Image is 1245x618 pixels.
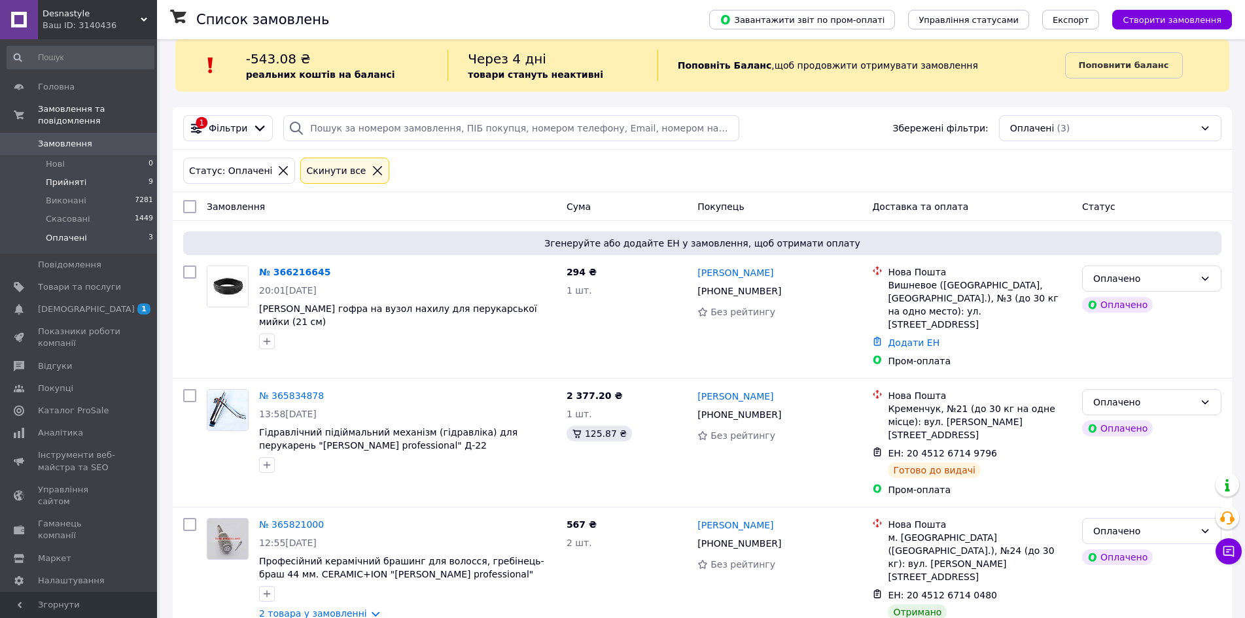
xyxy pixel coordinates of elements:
a: № 365834878 [259,390,324,401]
a: [PERSON_NAME] [697,519,773,532]
a: № 366216645 [259,267,330,277]
span: Скасовані [46,213,90,225]
span: ЕН: 20 4512 6714 9796 [888,448,997,458]
div: Оплачено [1093,524,1195,538]
img: Фото товару [207,266,248,307]
span: ЕН: 20 4512 6714 0480 [888,590,997,600]
span: Гаманець компанії [38,518,121,541]
span: Створити замовлення [1123,15,1221,25]
span: Налаштування [38,575,105,587]
a: № 365821000 [259,519,324,530]
span: Головна [38,81,75,93]
span: Маркет [38,553,71,564]
span: Замовлення та повідомлення [38,103,157,127]
span: Каталог ProSale [38,405,109,417]
span: Desnastyle [43,8,141,20]
span: Управління сайтом [38,484,121,507]
span: 13:58[DATE] [259,409,317,419]
input: Пошук [7,46,154,69]
span: 9 [149,177,153,188]
div: Нова Пошта [888,266,1072,279]
span: Без рейтингу [710,430,775,441]
button: Чат з покупцем [1216,538,1242,564]
span: Експорт [1053,15,1089,25]
span: Збережені фільтри: [892,122,988,135]
span: 20:01[DATE] [259,285,317,296]
span: 7281 [135,195,153,207]
a: Фото товару [207,389,249,431]
span: Фільтри [209,122,247,135]
div: Вишневое ([GEOGRAPHIC_DATA], [GEOGRAPHIC_DATA].), №3 (до 30 кг на одно место): ул. [STREET_ADDRESS] [888,279,1072,331]
span: Виконані [46,195,86,207]
span: Нові [46,158,65,170]
img: Фото товару [207,519,248,559]
a: Поповнити баланс [1065,52,1183,78]
div: Оплачено [1082,421,1153,436]
span: Завантажити звіт по пром-оплаті [720,14,885,26]
span: Інструменти веб-майстра та SEO [38,449,121,473]
span: Без рейтингу [710,559,775,570]
b: реальних коштів на балансі [246,69,395,80]
div: [PHONE_NUMBER] [695,282,784,300]
a: Фото товару [207,518,249,560]
a: Додати ЕН [888,337,939,348]
a: [PERSON_NAME] [697,266,773,279]
div: Нова Пошта [888,389,1072,402]
b: Поповніть Баланс [678,60,772,71]
span: Через 4 дні [468,51,546,67]
div: Статус: Оплачені [186,163,275,178]
span: Покупці [38,383,73,394]
button: Управління статусами [908,10,1029,29]
a: [PERSON_NAME] [697,390,773,403]
div: Оплачено [1082,549,1153,565]
a: Професійний керамічний брашинг для волосся, гребінець-браш 44 мм. CERAMIC+ION "[PERSON_NAME] prof... [259,556,544,579]
div: Оплачено [1082,297,1153,313]
button: Створити замовлення [1112,10,1232,29]
span: Товари та послуги [38,281,121,293]
a: Створити замовлення [1099,14,1232,24]
div: Нова Пошта [888,518,1072,531]
div: Ваш ID: 3140436 [43,20,157,31]
span: 1 [137,303,150,315]
span: Замовлення [207,201,265,212]
div: , щоб продовжити отримувати замовлення [658,50,1065,81]
div: Оплачено [1093,395,1195,409]
span: 2 шт. [567,538,592,548]
span: Доставка та оплата [872,201,968,212]
span: 1 шт. [567,285,592,296]
span: 3 [149,232,153,244]
span: Без рейтингу [710,307,775,317]
span: 0 [149,158,153,170]
span: Cума [567,201,591,212]
div: Пром-оплата [888,483,1072,496]
span: 1 шт. [567,409,592,419]
span: (3) [1057,123,1070,133]
button: Експорт [1042,10,1100,29]
span: Оплачені [46,232,87,244]
span: Аналітика [38,427,83,439]
span: -543.08 ₴ [246,51,311,67]
div: 125.87 ₴ [567,426,632,441]
a: Фото товару [207,266,249,307]
span: Покупець [697,201,744,212]
a: [PERSON_NAME] гофра на вузол нахилу для перукарської мийки (21 см) [259,303,537,327]
img: :exclamation: [201,56,220,75]
span: 567 ₴ [567,519,597,530]
b: товари стануть неактивні [468,69,603,80]
a: Гідравлічний підіймальний механізм (гідравліка) для перукарень "[PERSON_NAME] professional" Д-22 [259,427,517,451]
img: Фото товару [207,390,248,430]
span: Відгуки [38,360,72,372]
span: Управління статусами [919,15,1019,25]
span: Статус [1082,201,1115,212]
div: Оплачено [1093,271,1195,286]
div: Кременчук, №21 (до 30 кг на одне місце): вул. [PERSON_NAME][STREET_ADDRESS] [888,402,1072,441]
div: Cкинути все [304,163,368,178]
div: Готово до видачі [888,462,981,478]
div: [PHONE_NUMBER] [695,534,784,553]
div: [PHONE_NUMBER] [695,405,784,424]
h1: Список замовлень [196,12,329,27]
span: Замовлення [38,138,92,150]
